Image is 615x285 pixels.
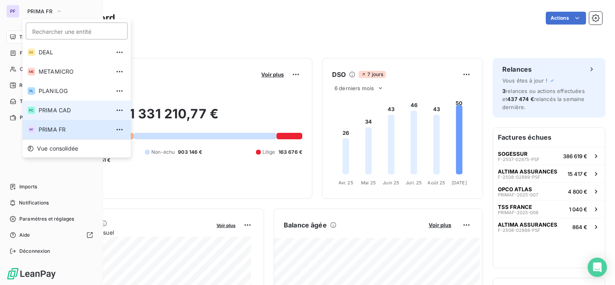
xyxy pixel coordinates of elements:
[452,180,467,186] tspan: [DATE]
[45,106,302,130] h2: 1 331 210,77 €
[493,165,605,182] button: ALTIMA ASSURANCESF-2508-02889-PSF15 417 €
[27,106,35,114] div: PC
[498,192,538,197] span: PRIMAF-2025-007
[498,228,541,233] span: F-2508-02888-PSF
[429,222,451,228] span: Voir plus
[6,5,19,18] div: PF
[27,8,53,14] span: PRIMA FR
[588,258,607,277] div: Open Intercom Messenger
[19,231,30,239] span: Aide
[507,96,534,102] span: 437 474 €
[406,180,422,186] tspan: Juil. 25
[359,71,386,78] span: 7 jours
[19,82,41,89] span: Relances
[39,87,110,95] span: PLANILOG
[39,126,110,134] span: PRIMA FR
[214,221,238,229] button: Voir plus
[39,68,110,76] span: METAMICRO
[498,157,540,162] span: F-2507-02875-PSF
[217,223,235,228] span: Voir plus
[259,71,286,78] button: Voir plus
[502,88,585,110] span: relances ou actions effectuées et relancés la semaine dernière.
[332,70,346,79] h6: DSO
[27,126,35,134] div: PF
[493,147,605,165] button: SOGESSURF-2507-02875-PSF386 619 €
[20,66,36,73] span: Clients
[569,206,587,213] span: 1 040 €
[334,85,374,91] span: 6 derniers mois
[261,71,284,78] span: Voir plus
[37,145,78,153] span: Vue consolidée
[361,180,376,186] tspan: Mai 25
[502,88,506,94] span: 3
[20,50,40,57] span: Factures
[493,218,605,235] button: ALTIMA ASSURANCESF-2508-02888-PSF864 €
[563,153,587,159] span: 386 619 €
[498,151,528,157] span: SOGESSUR
[19,183,37,190] span: Imports
[568,171,587,177] span: 15 417 €
[498,210,539,215] span: PRIMAF-2025-008
[27,68,35,76] div: ME
[498,221,557,228] span: ALTIMA ASSURANCES
[20,98,37,105] span: Tâches
[262,149,275,156] span: Litige
[572,224,587,230] span: 864 €
[27,48,35,56] div: DE
[27,87,35,95] div: PL
[383,180,399,186] tspan: Juin 25
[338,180,353,186] tspan: Avr. 25
[502,64,532,74] h6: Relances
[39,48,110,56] span: DEAL
[26,23,128,39] input: placeholder
[19,199,49,207] span: Notifications
[178,149,202,156] span: 903 146 €
[19,215,74,223] span: Paramètres et réglages
[151,149,175,156] span: Non-échu
[498,168,557,175] span: ALTIMA ASSURANCES
[493,182,605,200] button: OPCO ATLASPRIMAF-2025-0074 800 €
[498,175,541,180] span: F-2508-02889-PSF
[39,106,110,114] span: PRIMA CAD
[19,33,57,41] span: Tableau de bord
[45,228,211,237] span: Chiffre d'affaires mensuel
[426,221,454,229] button: Voir plus
[279,149,302,156] span: 163 676 €
[6,267,56,280] img: Logo LeanPay
[20,114,44,121] span: Paiements
[502,77,547,84] span: Vous êtes à jour !
[546,12,586,25] button: Actions
[427,180,445,186] tspan: Août 25
[498,186,532,192] span: OPCO ATLAS
[498,204,532,210] span: TSS FRANCE
[6,229,96,242] a: Aide
[19,248,50,255] span: Déconnexion
[568,188,587,195] span: 4 800 €
[284,220,327,230] h6: Balance âgée
[493,200,605,218] button: TSS FRANCEPRIMAF-2025-0081 040 €
[493,128,605,147] h6: Factures échues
